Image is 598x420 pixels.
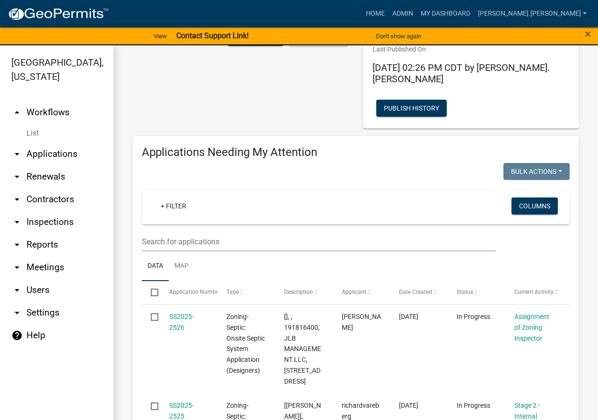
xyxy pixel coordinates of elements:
a: + Filter [153,197,194,214]
i: arrow_drop_up [11,107,23,118]
input: Search for applications [142,232,496,251]
i: arrow_drop_down [11,171,23,182]
span: Current Activity [514,289,554,295]
i: arrow_drop_down [11,307,23,318]
span: Applicant [342,289,366,295]
i: help [11,330,23,341]
span: In Progress [457,313,490,320]
datatable-header-cell: Select [142,281,160,304]
datatable-header-cell: Current Activity [505,281,563,304]
strong: Contact Support Link! [176,31,249,40]
i: arrow_drop_down [11,284,23,296]
span: In Progress [457,402,490,409]
span: Application Number [169,289,221,295]
datatable-header-cell: Applicant [332,281,390,304]
span: Date Created [399,289,432,295]
a: My Dashboard [417,5,474,23]
button: Publish History [376,100,447,117]
h4: Applications Needing My Attention [142,146,570,159]
a: SS2025-2525 [169,402,194,420]
a: Assignment of Zoning Inspector [514,313,549,342]
span: Zoning-Septic: Onsite Septic System Application (Designers) [226,313,265,374]
datatable-header-cell: Description [275,281,333,304]
span: 09/16/2025 [399,313,418,320]
a: Home [362,5,389,23]
button: Close [585,28,591,40]
span: 09/16/2025 [399,402,418,409]
i: arrow_drop_down [11,148,23,160]
span: richardvareberg [342,402,379,420]
i: arrow_drop_down [11,194,23,205]
datatable-header-cell: Type [217,281,275,304]
button: Bulk Actions [503,163,570,180]
span: Type [226,289,239,295]
span: Description [284,289,313,295]
span: Jamie [342,313,381,331]
datatable-header-cell: Status [448,281,505,304]
i: arrow_drop_down [11,216,23,228]
span: [], , 191816400, JLB MANAGEMENT LLC, 13460 270TH AVE [284,313,321,385]
i: arrow_drop_down [11,262,23,273]
datatable-header-cell: Application Number [160,281,217,304]
wm-modal-confirm: Workflow Publish History [376,105,447,112]
a: [PERSON_NAME].[PERSON_NAME] [474,5,590,23]
datatable-header-cell: Date Created [390,281,448,304]
span: × [585,27,591,41]
button: Columns [511,197,558,214]
a: Map [169,251,194,282]
span: Status [457,289,473,295]
a: Data [142,251,169,282]
i: arrow_drop_down [11,239,23,250]
a: SS2025-2526 [169,313,194,331]
a: View [150,28,171,44]
button: Don't show again [372,28,425,44]
span: [DATE] 02:26 PM CDT by [PERSON_NAME].[PERSON_NAME] [373,62,550,85]
p: Last Published On [373,44,570,54]
a: Admin [389,5,417,23]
